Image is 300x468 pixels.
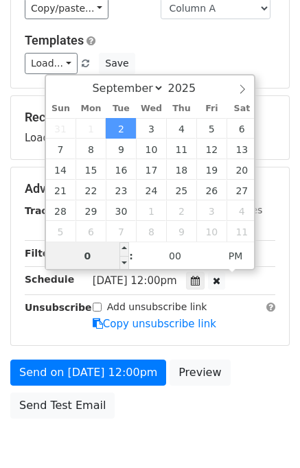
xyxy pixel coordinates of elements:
[93,274,177,287] span: [DATE] 12:00pm
[136,139,166,159] span: September 10, 2025
[227,200,257,221] span: October 4, 2025
[25,205,71,216] strong: Tracking
[46,118,76,139] span: August 31, 2025
[196,180,227,200] span: September 26, 2025
[133,242,217,270] input: Minute
[106,104,136,113] span: Tue
[170,360,230,386] a: Preview
[25,53,78,74] a: Load...
[136,159,166,180] span: September 17, 2025
[46,180,76,200] span: September 21, 2025
[46,139,76,159] span: September 7, 2025
[106,200,136,221] span: September 30, 2025
[166,104,196,113] span: Thu
[136,104,166,113] span: Wed
[164,82,214,95] input: Year
[136,118,166,139] span: September 3, 2025
[107,300,207,314] label: Add unsubscribe link
[129,242,133,270] span: :
[166,180,196,200] span: September 25, 2025
[25,274,74,285] strong: Schedule
[227,104,257,113] span: Sat
[25,181,275,196] h5: Advanced
[76,200,106,221] span: September 29, 2025
[166,139,196,159] span: September 11, 2025
[46,159,76,180] span: September 14, 2025
[93,318,216,330] a: Copy unsubscribe link
[46,104,76,113] span: Sun
[227,159,257,180] span: September 20, 2025
[196,104,227,113] span: Fri
[99,53,135,74] button: Save
[106,139,136,159] span: September 9, 2025
[227,180,257,200] span: September 27, 2025
[76,180,106,200] span: September 22, 2025
[25,110,275,145] div: Loading...
[166,118,196,139] span: September 4, 2025
[76,159,106,180] span: September 15, 2025
[25,302,92,313] strong: Unsubscribe
[166,159,196,180] span: September 18, 2025
[46,221,76,242] span: October 5, 2025
[231,402,300,468] iframe: Chat Widget
[196,139,227,159] span: September 12, 2025
[106,118,136,139] span: September 2, 2025
[76,139,106,159] span: September 8, 2025
[196,118,227,139] span: September 5, 2025
[25,248,60,259] strong: Filters
[10,393,115,419] a: Send Test Email
[76,118,106,139] span: September 1, 2025
[196,200,227,221] span: October 3, 2025
[166,200,196,221] span: October 2, 2025
[46,242,130,270] input: Hour
[10,360,166,386] a: Send on [DATE] 12:00pm
[76,221,106,242] span: October 6, 2025
[136,200,166,221] span: October 1, 2025
[196,221,227,242] span: October 10, 2025
[227,118,257,139] span: September 6, 2025
[76,104,106,113] span: Mon
[25,33,84,47] a: Templates
[196,159,227,180] span: September 19, 2025
[106,180,136,200] span: September 23, 2025
[227,139,257,159] span: September 13, 2025
[106,221,136,242] span: October 7, 2025
[106,159,136,180] span: September 16, 2025
[227,221,257,242] span: October 11, 2025
[217,242,255,270] span: Click to toggle
[46,200,76,221] span: September 28, 2025
[136,180,166,200] span: September 24, 2025
[166,221,196,242] span: October 9, 2025
[136,221,166,242] span: October 8, 2025
[25,110,275,125] h5: Recipients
